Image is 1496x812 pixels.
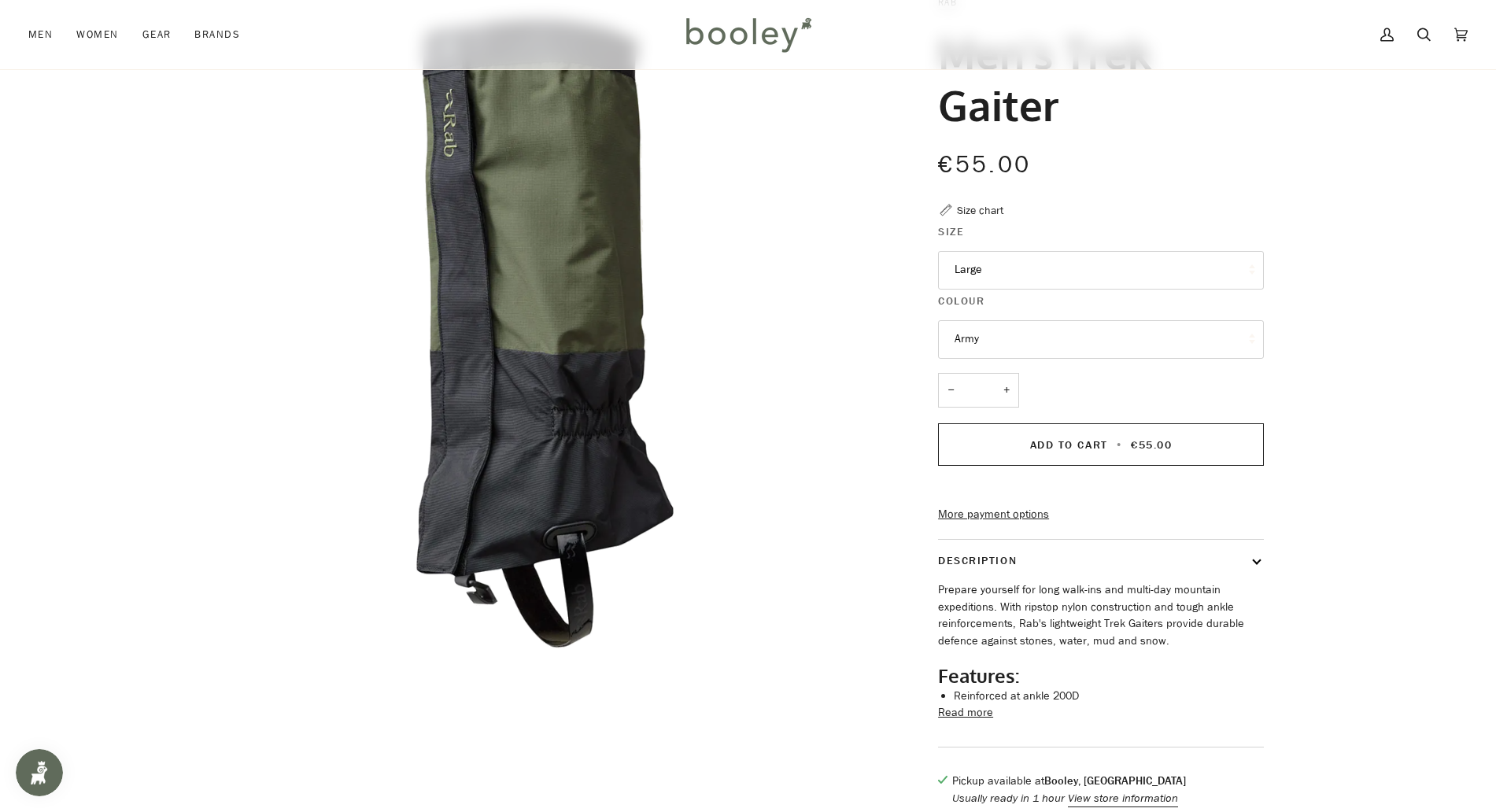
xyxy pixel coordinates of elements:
strong: Booley, [GEOGRAPHIC_DATA] [1044,773,1186,788]
span: Brands [194,27,240,42]
h2: Features: [938,664,1264,688]
span: Colour [938,293,984,309]
button: − [938,373,963,408]
span: €55.00 [938,149,1031,181]
button: View store information [1068,790,1178,807]
span: Women [76,27,118,42]
button: Description [938,540,1264,581]
p: Prepare yourself for long walk-ins and multi-day mountain expeditions. With ripstop nylon constru... [938,581,1264,650]
button: Add to Cart • €55.00 [938,423,1264,466]
div: Size chart [957,202,1003,219]
span: Add to Cart [1030,437,1108,452]
iframe: Button to open loyalty program pop-up [16,749,63,796]
span: Men [28,27,53,42]
img: Booley [679,12,817,57]
h1: Men's Trek Gaiter [938,27,1252,131]
a: More payment options [938,506,1264,523]
span: €55.00 [1131,437,1172,452]
button: Army [938,320,1264,359]
p: Pickup available at [952,773,1186,790]
span: • [1112,437,1127,452]
li: Reinforced at ankle 200D [954,688,1264,705]
p: Usually ready in 1 hour [952,790,1186,807]
button: + [994,373,1019,408]
span: Size [938,223,964,240]
button: Read more [938,704,993,722]
input: Quantity [938,373,1019,408]
button: Large [938,251,1264,290]
span: Gear [142,27,172,42]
